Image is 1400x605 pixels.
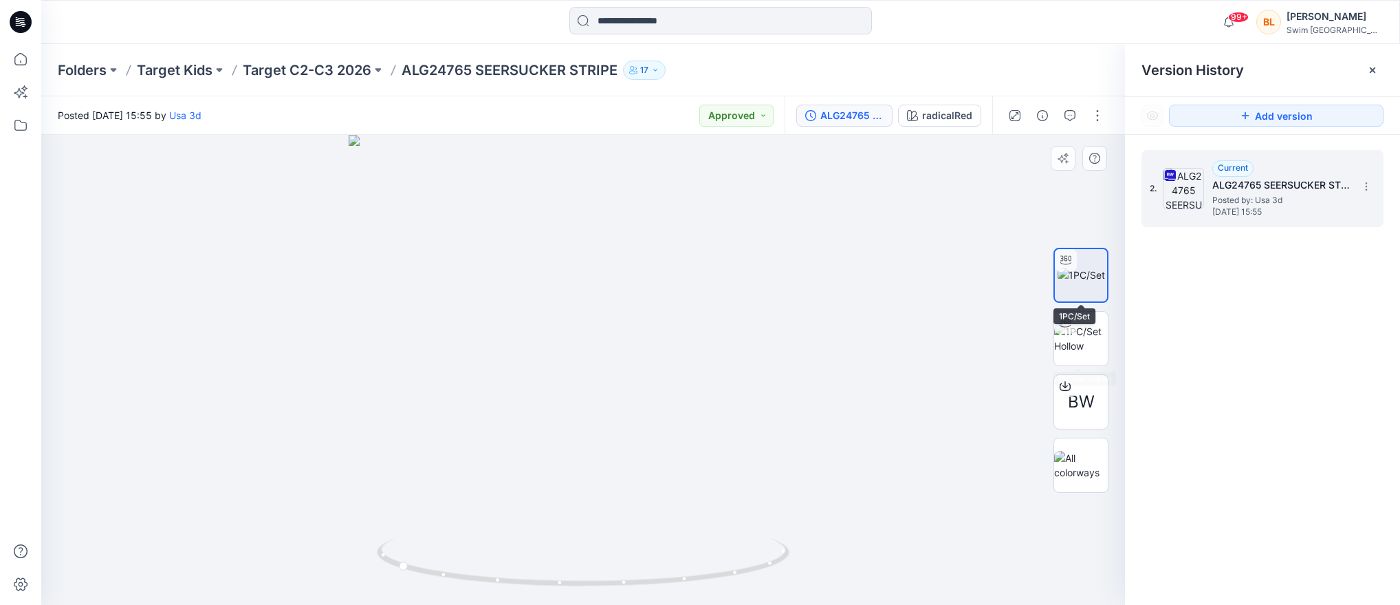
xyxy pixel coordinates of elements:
a: Folders [58,61,107,80]
img: All colorways [1054,451,1108,480]
img: 1PC/Set Hollow [1054,324,1108,353]
p: ALG24765 SEERSUCKER STRIPE [402,61,617,80]
button: radicalRed [898,105,981,127]
span: Posted [DATE] 15:55 by [58,108,201,123]
button: 17 [623,61,666,80]
div: ALG24765 SEERSUCKER STRIPE [820,108,884,123]
div: radicalRed [922,108,972,123]
div: Swim [GEOGRAPHIC_DATA] [1287,25,1383,35]
a: Target Kids [137,61,212,80]
div: [PERSON_NAME] [1287,8,1383,25]
h5: ALG24765 SEERSUCKER STRIPE [1212,177,1350,193]
div: BL [1256,10,1281,34]
span: Version History [1141,62,1244,78]
span: [DATE] 15:55 [1212,207,1350,217]
button: Show Hidden Versions [1141,105,1163,127]
span: Current [1218,162,1248,173]
span: BW [1068,390,1095,414]
img: 1PC/Set [1058,268,1105,282]
p: 17 [640,63,648,78]
button: Add version [1169,105,1383,127]
span: 99+ [1228,12,1249,23]
span: Posted by: Usa 3d [1212,193,1350,207]
button: Details [1031,105,1053,127]
span: 2. [1150,182,1157,195]
button: ALG24765 SEERSUCKER STRIPE [796,105,893,127]
img: ALG24765 SEERSUCKER STRIPE [1163,168,1204,209]
button: Close [1367,65,1378,76]
a: Target C2-C3 2026 [243,61,371,80]
a: Usa 3d [169,109,201,121]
